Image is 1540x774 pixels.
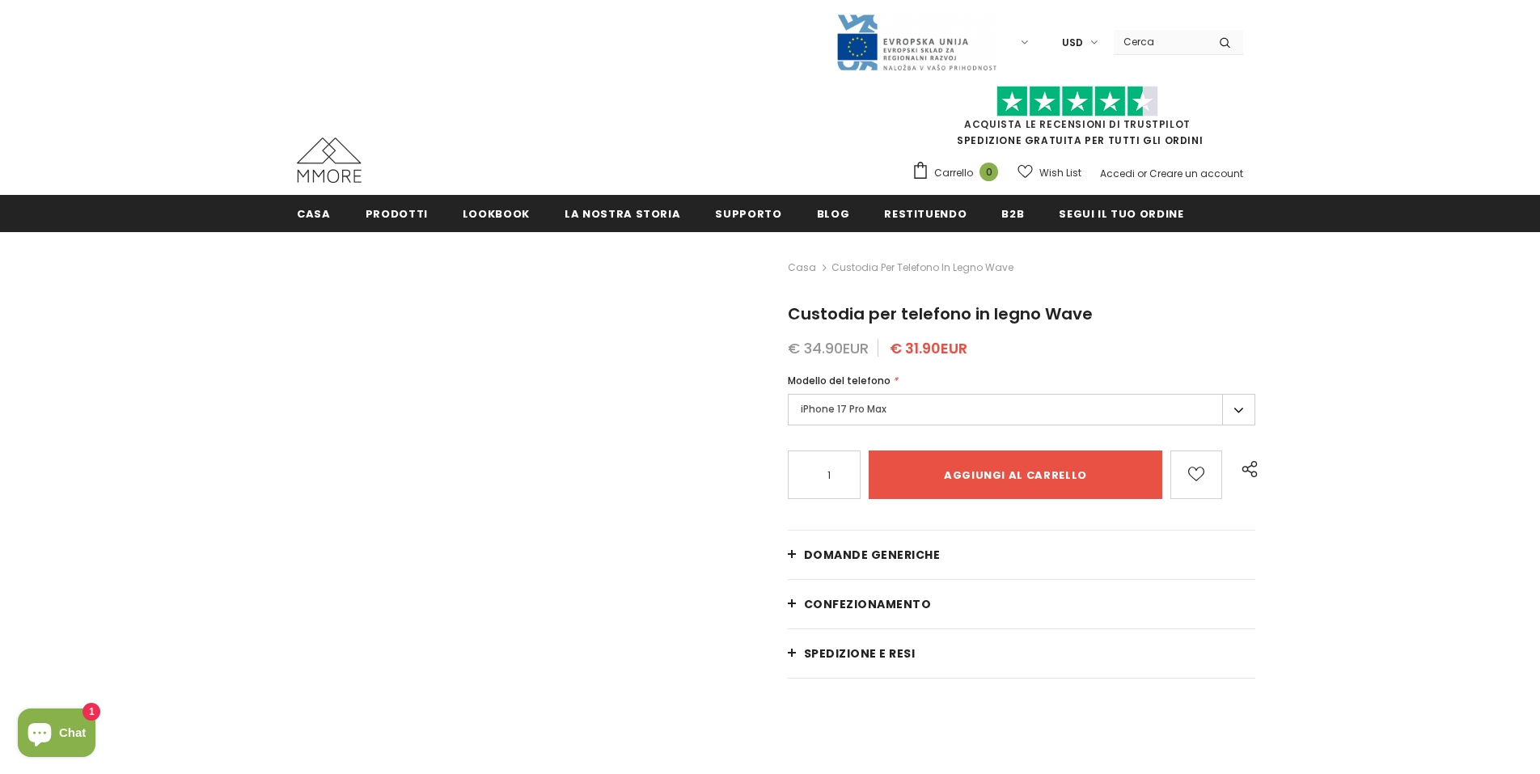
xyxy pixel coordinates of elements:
span: La nostra storia [565,206,680,222]
a: Blog [817,195,850,231]
span: Modello del telefono [788,374,891,387]
a: CONFEZIONAMENTO [788,580,1255,628]
a: Casa [297,195,331,231]
a: Casa [788,258,816,277]
a: Restituendo [884,195,967,231]
input: Search Site [1114,30,1207,53]
input: Aggiungi al carrello [869,450,1162,499]
label: iPhone 17 Pro Max [788,394,1255,425]
span: supporto [715,206,781,222]
img: Fidati di Pilot Stars [996,86,1158,117]
span: Carrello [934,165,973,181]
span: SPEDIZIONE GRATUITA PER TUTTI GLI ORDINI [912,93,1243,147]
a: B2B [1001,195,1024,231]
span: Custodia per telefono in legno Wave [788,302,1093,325]
span: 0 [979,163,998,181]
span: Casa [297,206,331,222]
span: B2B [1001,206,1024,222]
a: Wish List [1017,159,1081,187]
span: Lookbook [463,206,530,222]
span: Restituendo [884,206,967,222]
a: Acquista le recensioni di TrustPilot [964,117,1191,131]
a: Accedi [1100,167,1135,180]
a: Segui il tuo ordine [1059,195,1183,231]
span: Prodotti [366,206,428,222]
span: Wish List [1039,165,1081,181]
inbox-online-store-chat: Shopify online store chat [13,708,100,761]
a: La nostra storia [565,195,680,231]
a: supporto [715,195,781,231]
span: CONFEZIONAMENTO [804,596,932,612]
span: Segui il tuo ordine [1059,206,1183,222]
span: Spedizione e resi [804,645,916,662]
a: Carrello 0 [912,161,1006,185]
a: Lookbook [463,195,530,231]
span: € 34.90EUR [788,338,869,358]
img: Casi MMORE [297,137,362,183]
span: Blog [817,206,850,222]
span: Domande generiche [804,547,941,563]
a: Prodotti [366,195,428,231]
img: Javni Razpis [836,13,997,72]
a: Javni Razpis [836,35,997,49]
a: Creare un account [1149,167,1243,180]
span: or [1137,167,1147,180]
span: USD [1062,35,1083,51]
a: Spedizione e resi [788,629,1255,678]
span: € 31.90EUR [890,338,967,358]
span: Custodia per telefono in legno Wave [831,258,1013,277]
a: Domande generiche [788,531,1255,579]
